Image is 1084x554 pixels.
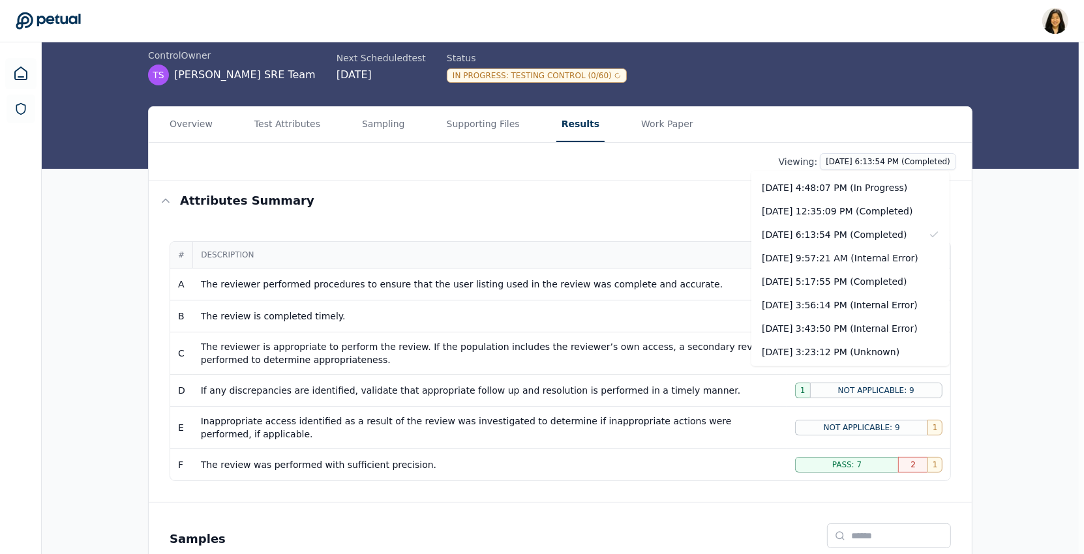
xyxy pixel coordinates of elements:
[751,176,950,199] div: [DATE] 4:48:07 PM (In Progress)
[751,199,950,223] div: [DATE] 12:35:09 PM (Completed)
[751,246,950,270] div: [DATE] 9:57:21 AM (Internal Error)
[751,364,950,387] div: [DATE] 2:43:35 PM (Completed)
[751,340,950,364] div: [DATE] 3:23:12 PM (Unknown)
[751,270,950,293] div: [DATE] 5:17:55 PM (Completed)
[751,293,950,317] div: [DATE] 3:56:14 PM (Internal Error)
[751,317,950,340] div: [DATE] 3:43:50 PM (Internal Error)
[751,223,950,246] div: [DATE] 6:13:54 PM (Completed)
[751,171,950,366] div: [DATE] 6:13:54 PM (Completed)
